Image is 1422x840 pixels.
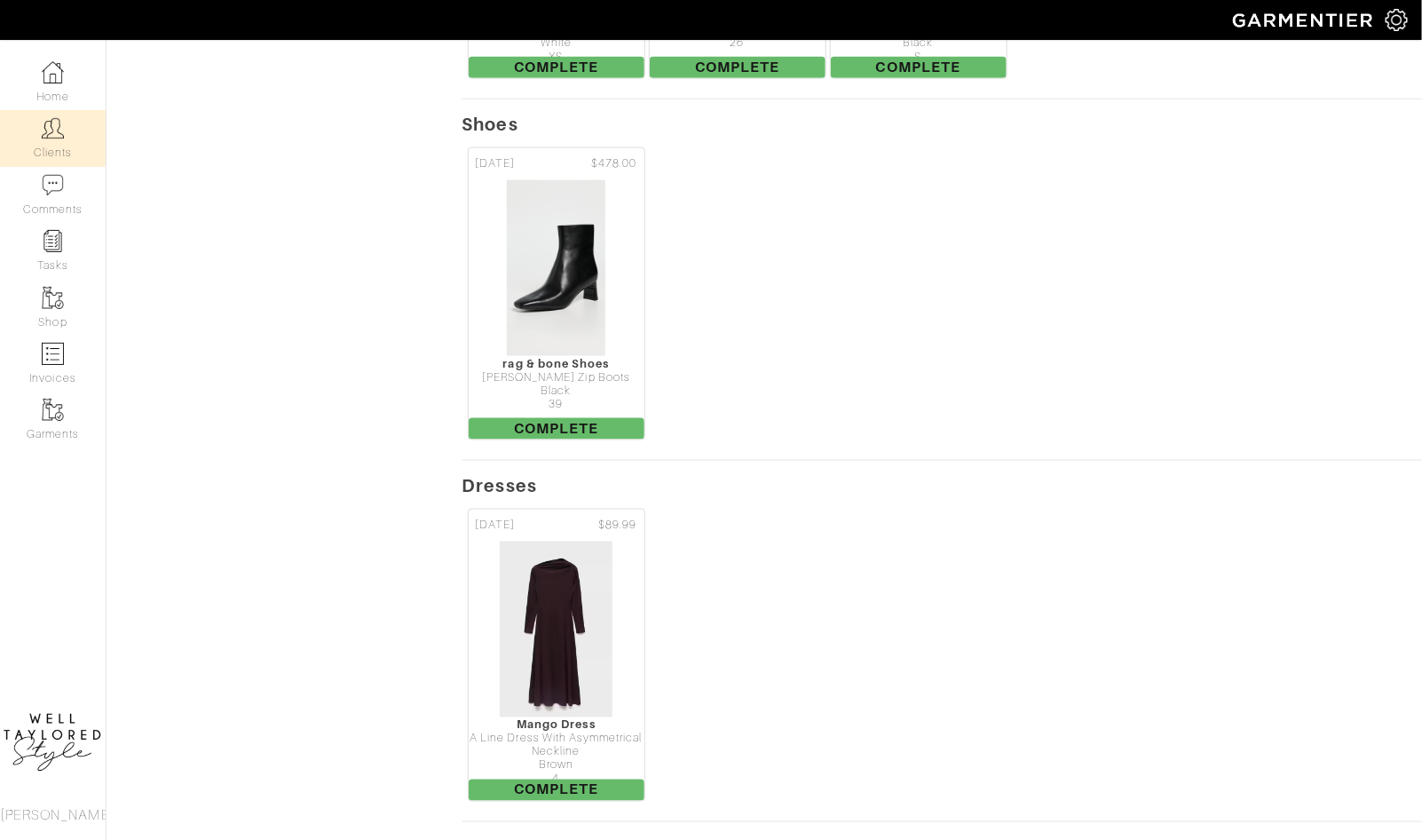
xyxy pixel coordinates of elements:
div: S [831,51,1007,64]
img: garmentier-logo-header-white-b43fb05a5012e4ada735d5af1a66efaba907eab6374d6393d1fbf88cb4ef424d.png [1224,4,1386,36]
div: XS [469,51,644,64]
div: [PERSON_NAME] Zip Boots [469,371,644,384]
div: Brown [469,759,644,773]
span: Complete [469,57,644,78]
div: 39 [469,398,644,411]
img: eS4puRasvXAuhcnbAUAFXYDJ [506,179,607,357]
img: reminder-icon-8004d30b9f0a5d33ae49ab947aed9ed385cf756f9e5892f1edd6e32f2345188e.png [42,230,64,252]
div: White [469,36,644,50]
div: 4 [469,773,644,787]
img: orders-icon-0abe47150d42831381b5fb84f609e132dff9fe21cb692f30cb5eec754e2cba89.png [42,343,64,365]
img: RaWZZ6RPdxE5WXHkuQNh3Ljb [499,541,613,718]
div: Black [469,384,644,398]
span: Complete [469,780,644,801]
img: dashboard-icon-dbcd8f5a0b271acd01030246c82b418ddd0df26cd7fceb0bd07c9910d44c42f6.png [42,61,64,83]
div: Mango Dress [469,718,644,732]
img: gear-icon-white-bd11855cb880d31180b6d7d6211b90ccbf57a29d726f0c71d8c61bd08dd39cc2.png [1386,9,1408,31]
img: garments-icon-b7da505a4dc4fd61783c78ac3ca0ef83fa9d6f193b1c9dc38574b1d14d53ca28.png [42,399,64,421]
div: rag & bone Shoes [469,357,644,370]
span: Complete [650,57,826,78]
span: [DATE] [476,517,515,534]
span: Complete [831,57,1007,78]
a: [DATE] $89.99 Mango Dress A Line Dress With Asymmetrical Neckline Brown 4 Complete [466,507,647,804]
a: [DATE] $478.00 rag & bone Shoes [PERSON_NAME] Zip Boots Black 39 Complete [466,146,647,442]
div: Black [831,36,1007,50]
span: $478.00 [591,155,636,172]
img: comment-icon-a0a6a9ef722e966f86d9cbdc48e553b5cf19dbc54f86b18d962a5391bc8f6eb6.png [42,174,64,196]
div: A Line Dress With Asymmetrical Neckline [469,733,644,760]
img: clients-icon-6bae9207a08558b7cb47a8932f037763ab4055f8c8b6bfacd5dc20c3e0201464.png [42,117,64,139]
span: $89.99 [598,517,636,534]
div: 26 [650,36,826,50]
span: [DATE] [476,155,515,172]
span: Complete [469,418,644,440]
img: garments-icon-b7da505a4dc4fd61783c78ac3ca0ef83fa9d6f193b1c9dc38574b1d14d53ca28.png [42,287,64,309]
